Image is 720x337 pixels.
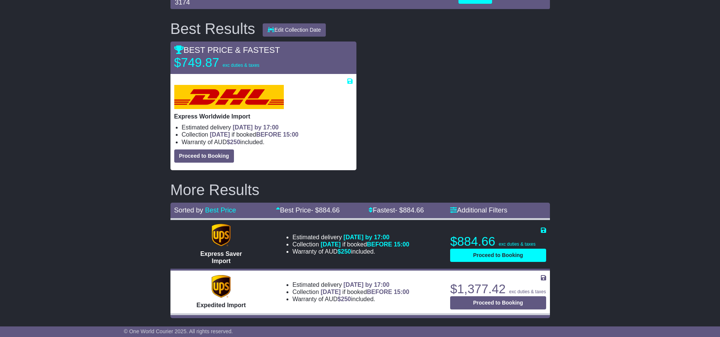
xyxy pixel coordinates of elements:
li: Collection [182,131,353,138]
span: $ [338,248,351,255]
span: 884.66 [403,206,424,214]
a: Best Price [205,206,236,214]
span: - $ [395,206,424,214]
span: 15:00 [394,289,409,295]
li: Collection [293,241,409,248]
li: Estimated delivery [182,124,353,131]
span: 250 [341,248,351,255]
span: if booked [321,289,409,295]
li: Estimated delivery [293,281,409,288]
button: Proceed to Booking [450,296,546,309]
span: [DATE] [321,289,341,295]
img: DHL: Express Worldwide Import [174,85,284,109]
span: exc duties & taxes [223,63,259,68]
button: Proceed to Booking [450,249,546,262]
li: Warranty of AUD included. [293,295,409,303]
p: $884.66 [450,234,546,249]
span: exc duties & taxes [499,242,536,247]
span: $ [227,139,240,145]
a: Additional Filters [450,206,507,214]
span: [DATE] by 17:00 [344,282,390,288]
li: Warranty of AUD included. [182,138,353,146]
span: BEFORE [256,131,282,138]
span: 15:00 [283,131,299,138]
span: BEST PRICE & FASTEST [174,45,280,55]
span: Express Saver Import [200,251,242,264]
span: 15:00 [394,241,409,248]
span: 250 [341,296,351,302]
h2: More Results [170,182,550,198]
span: exc duties & taxes [509,289,546,294]
span: [DATE] [210,131,230,138]
span: BEFORE [367,241,392,248]
span: - $ [311,206,340,214]
span: if booked [321,241,409,248]
button: Proceed to Booking [174,149,234,163]
img: UPS (new): Expedited Import [212,275,231,298]
span: Sorted by [174,206,203,214]
p: Express Worldwide Import [174,113,353,120]
p: $749.87 [174,55,269,70]
span: $ [338,296,351,302]
p: $1,377.42 [450,282,546,297]
span: if booked [210,131,298,138]
li: Estimated delivery [293,234,409,241]
img: UPS (new): Express Saver Import [212,224,231,246]
span: © One World Courier 2025. All rights reserved. [124,328,233,334]
li: Warranty of AUD included. [293,248,409,255]
button: Edit Collection Date [263,23,326,37]
span: Expedited Import [197,302,246,308]
span: 884.66 [319,206,340,214]
span: [DATE] by 17:00 [233,124,279,131]
a: Fastest- $884.66 [369,206,424,214]
div: Best Results [167,20,259,37]
span: 250 [230,139,240,145]
a: Best Price- $884.66 [276,206,340,214]
li: Collection [293,288,409,295]
span: BEFORE [367,289,392,295]
span: [DATE] [321,241,341,248]
span: [DATE] by 17:00 [344,234,390,240]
